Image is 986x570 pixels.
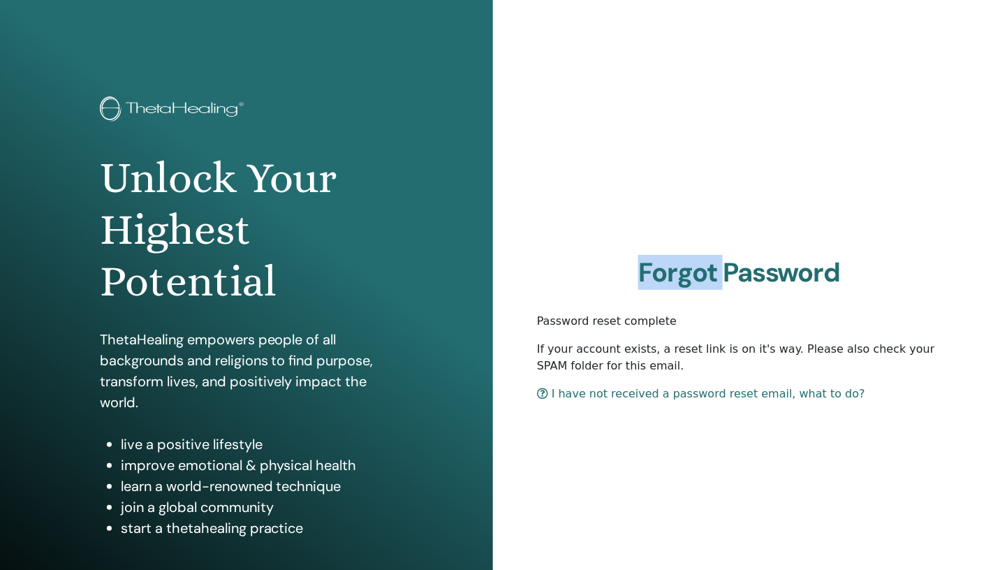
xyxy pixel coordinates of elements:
[537,341,942,374] p: If your account exists, a reset link is on it's way. Please also check your SPAM folder for this ...
[537,313,942,330] p: Password reset complete
[121,434,394,455] li: live a positive lifestyle
[121,518,394,539] li: start a thetahealing practice
[121,497,394,518] li: join a global community
[537,387,865,400] a: I have not received a password reset email, what to do?
[100,329,394,413] p: ThetaHealing empowers people of all backgrounds and religions to find purpose, transform lives, a...
[100,152,394,308] h1: Unlock Your Highest Potential
[121,455,394,476] li: improve emotional & physical health
[121,476,394,497] li: learn a world-renowned technique
[537,257,942,289] h2: Forgot Password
